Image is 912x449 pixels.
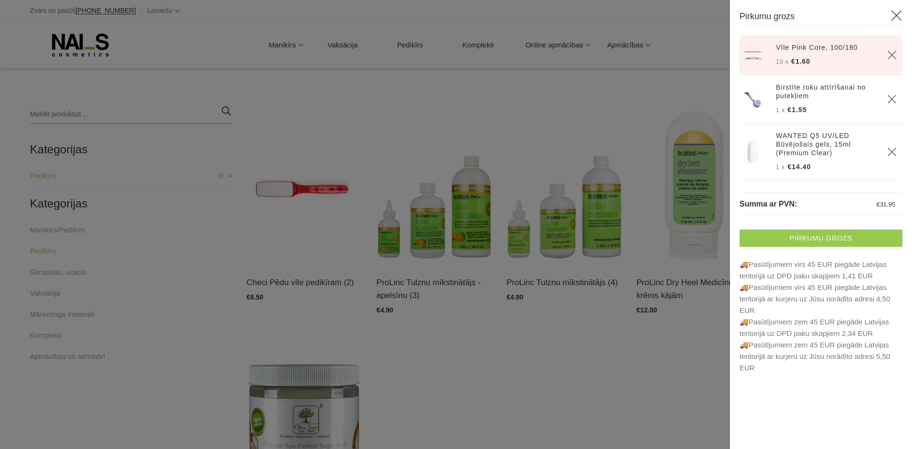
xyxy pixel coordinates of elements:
a: WANTED Q5 UV/LED Būvējošais gels, 15ml (Premium Clear) [776,131,876,157]
p: 🚚Pasūtījumiem virs 45 EUR piegāde Latvijas teritorijā uz DPD paku skapjiem 1,41 EUR 🚚Pasūtī... [740,259,902,374]
span: €14.40 [787,163,811,171]
a: Birstīte roku attīrīšanai no putekļiem [776,83,876,100]
span: 10 x [776,58,789,65]
a: Vīle Pink Core, 100/180 [776,43,858,52]
span: 31.95 [880,201,895,208]
a: Delete [887,147,897,157]
span: 1 x [776,107,785,114]
h3: Pirkumu grozs [740,10,902,26]
span: 1 x [776,164,785,171]
a: Delete [887,50,897,60]
a: Pirkumu grozs [740,230,902,247]
span: €1.60 [791,58,810,65]
a: Delete [887,94,897,104]
span: € [877,201,880,208]
span: Summa ar PVN: [740,200,797,208]
span: €1.55 [787,106,807,114]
